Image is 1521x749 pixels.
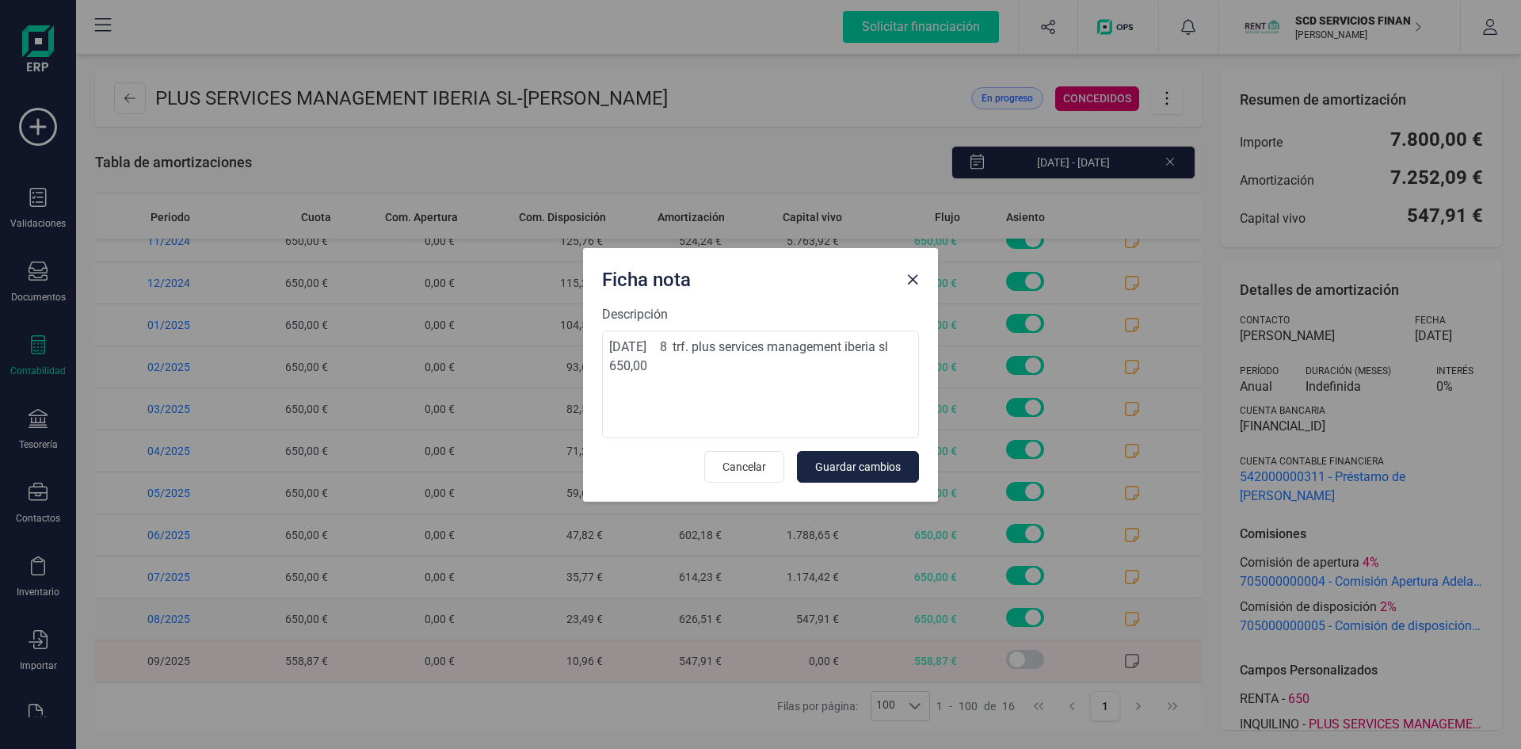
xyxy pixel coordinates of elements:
button: Guardar cambios [797,451,919,483]
span: Cancelar [722,459,766,475]
textarea: [DATE] 8 trf. plus services management iberia sl 650,00 [602,331,919,438]
div: Ficha nota [596,261,900,292]
label: Descripción [602,305,919,324]
button: Cancelar [704,451,784,483]
button: Close [900,267,925,292]
span: Guardar cambios [815,459,901,475]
